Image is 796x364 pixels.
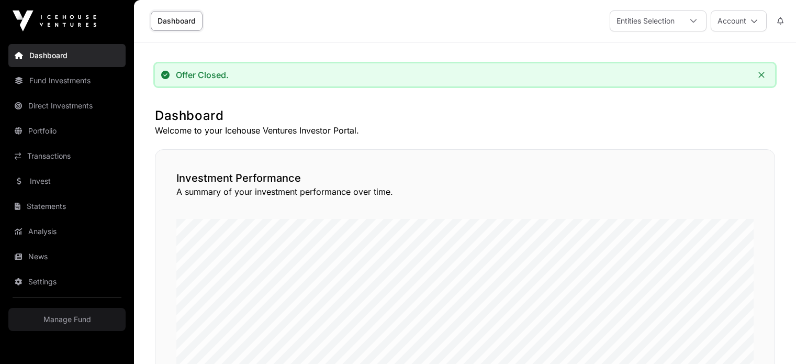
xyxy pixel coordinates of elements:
a: Invest [8,170,126,193]
div: Offer Closed. [176,70,229,80]
a: Dashboard [151,11,203,31]
div: Entities Selection [610,11,681,31]
a: Dashboard [8,44,126,67]
img: Icehouse Ventures Logo [13,10,96,31]
button: Close [754,68,769,82]
a: Statements [8,195,126,218]
a: News [8,245,126,268]
a: Portfolio [8,119,126,142]
h2: Investment Performance [176,171,754,185]
p: A summary of your investment performance over time. [176,185,754,198]
p: Welcome to your Icehouse Ventures Investor Portal. [155,124,775,137]
a: Direct Investments [8,94,126,117]
iframe: Chat Widget [744,314,796,364]
h1: Dashboard [155,107,775,124]
a: Fund Investments [8,69,126,92]
a: Analysis [8,220,126,243]
a: Settings [8,270,126,293]
a: Transactions [8,145,126,168]
button: Account [711,10,767,31]
a: Manage Fund [8,308,126,331]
